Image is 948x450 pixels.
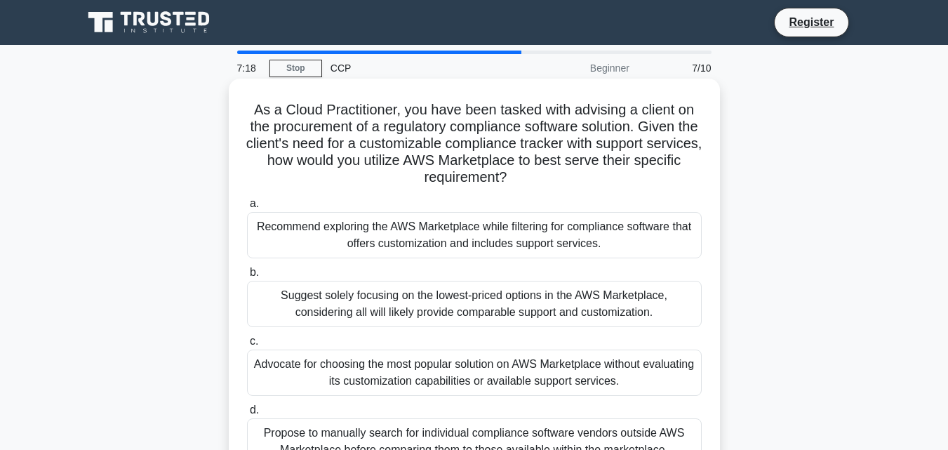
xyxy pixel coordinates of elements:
span: c. [250,335,258,347]
div: CCP [322,54,515,82]
h5: As a Cloud Practitioner, you have been tasked with advising a client on the procurement of a regu... [246,101,703,187]
a: Register [780,13,842,31]
div: 7:18 [229,54,269,82]
a: Stop [269,60,322,77]
div: Advocate for choosing the most popular solution on AWS Marketplace without evaluating its customi... [247,350,702,396]
span: a. [250,197,259,209]
div: 7/10 [638,54,720,82]
div: Recommend exploring the AWS Marketplace while filtering for compliance software that offers custo... [247,212,702,258]
div: Beginner [515,54,638,82]
span: b. [250,266,259,278]
span: d. [250,404,259,416]
div: Suggest solely focusing on the lowest-priced options in the AWS Marketplace, considering all will... [247,281,702,327]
